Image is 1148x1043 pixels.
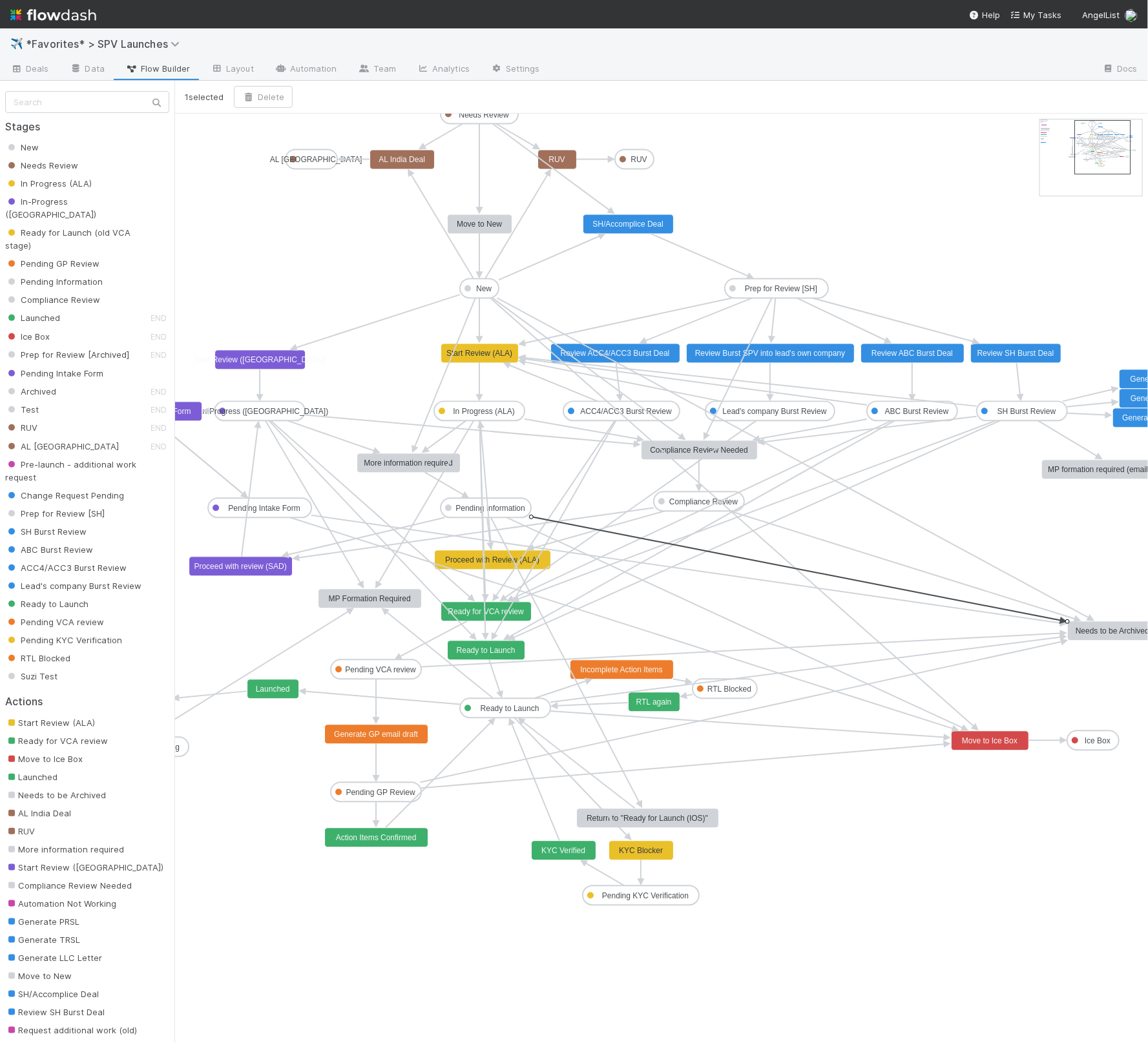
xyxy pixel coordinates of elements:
[125,62,190,75] span: Flow Builder
[329,595,411,604] text: MP Formation Required
[5,808,71,818] span: AL India Deal
[636,698,672,707] text: RTL again
[234,86,293,108] button: Delete
[448,608,524,617] text: Ready for VCA review
[707,685,751,694] text: RTL Blocked
[200,408,328,417] text: In-Progress ([GEOGRAPHIC_DATA])
[5,1025,137,1035] span: Request additional work (old)
[459,110,509,119] text: Needs Review
[1010,10,1061,20] span: My Tasks
[602,892,689,901] text: Pending KYC Verification
[969,8,1000,21] div: Help
[997,408,1056,417] text: SH Burst Review
[5,313,60,323] span: Launched
[5,160,78,170] span: Needs Review
[5,526,87,537] span: SH Burst Review
[5,826,35,836] span: RUV
[270,156,362,165] text: AL [GEOGRAPHIC_DATA]
[151,442,167,451] small: END
[5,898,116,909] span: Automation Not Working
[1092,59,1148,80] a: Docs
[26,37,186,50] span: *Favorites* > SPV Launches
[5,386,56,397] span: Archived
[5,671,57,681] span: Suzi Test
[541,847,585,856] text: KYC Verified
[59,59,115,80] a: Data
[185,90,224,103] span: 1 selected
[5,790,106,800] span: Needs to be Archived
[580,666,662,675] text: Incomplete Action Items
[5,754,83,764] span: Move to Ice Box
[115,59,200,80] a: Flow Builder
[406,59,480,80] a: Analytics
[587,814,708,823] text: Return to "Ready for Launch (IOS)"
[5,459,136,482] span: Pre-launch - additional work request
[5,880,132,891] span: Compliance Review Needed
[379,156,425,165] text: AL India Deal
[5,935,80,945] span: Generate TRSL
[977,349,1054,358] text: Review SH Burst Deal
[264,59,348,80] a: Automation
[1085,737,1111,746] text: Ice Box
[194,563,286,572] text: Proceed with review (SAD)
[194,356,326,365] text: Start Review ([GEOGRAPHIC_DATA])
[5,916,79,927] span: Generate PRSL
[476,285,492,294] text: New
[5,227,130,251] span: Ready for Launch (old VCA stage)
[5,294,100,305] span: Compliance Review
[5,718,95,728] span: Start Review (ALA)
[151,350,167,360] small: END
[669,498,738,507] text: Compliance Review
[5,635,122,645] span: Pending KYC Verification
[90,743,179,752] text: Change Request Pending
[256,685,290,694] text: Launched
[5,121,169,133] h2: Stages
[5,953,102,963] span: Generate LLC Letter
[650,446,747,455] text: Compliance Review Needed
[5,563,127,573] span: ACC4/ACC3 Burst Review
[151,332,167,342] small: END
[151,313,167,323] small: END
[5,404,39,415] span: Test
[5,544,93,555] span: ABC Burst Review
[1082,10,1120,20] span: AngelList
[5,331,50,342] span: Ice Box
[5,142,39,152] span: New
[695,349,845,358] text: Review Burst SPV into lead's own company
[871,349,953,358] text: Review ABC Burst Deal
[334,730,419,739] text: Generate GP email draft
[346,789,416,798] text: Pending GP Review
[5,441,119,451] span: AL [GEOGRAPHIC_DATA]
[457,646,516,656] text: Ready to Launch
[5,91,169,113] input: Search
[445,556,539,565] text: Proceed with Review (ALA)
[228,504,300,513] text: Pending Intake Form
[364,459,452,468] text: More information required
[1010,8,1061,21] a: My Tasks
[5,349,129,360] span: Prep for Review [Archived]
[5,989,99,999] span: SH/Accomplice Deal
[5,617,104,627] span: Pending VCA review
[5,178,92,189] span: In Progress (ALA)
[336,834,417,843] text: Action Items Confirmed
[446,349,512,358] text: Start Review (ALA)
[481,705,539,714] text: Ready to Launch
[549,156,565,165] text: RUV
[5,653,70,663] span: RTL Blocked
[5,599,89,609] span: Ready to Launch
[5,772,57,782] span: Launched
[5,422,37,433] span: RUV
[5,508,105,519] span: Prep for Review [SH]
[5,696,169,708] h2: Actions
[455,504,525,513] text: Pending Information
[96,408,191,417] text: Manually Send Intake Form
[151,423,167,433] small: END
[10,62,49,75] span: Deals
[1125,9,1138,22] img: avatar_b18de8e2-1483-4e81-aa60-0a3d21592880.png
[962,737,1018,746] text: Move to Ice Box
[580,408,672,417] text: ACC4/ACC3 Burst Review
[5,736,108,746] span: Ready for VCA review
[480,59,550,80] a: Settings
[200,59,264,80] a: Layout
[592,220,663,229] text: SH/Accomplice Deal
